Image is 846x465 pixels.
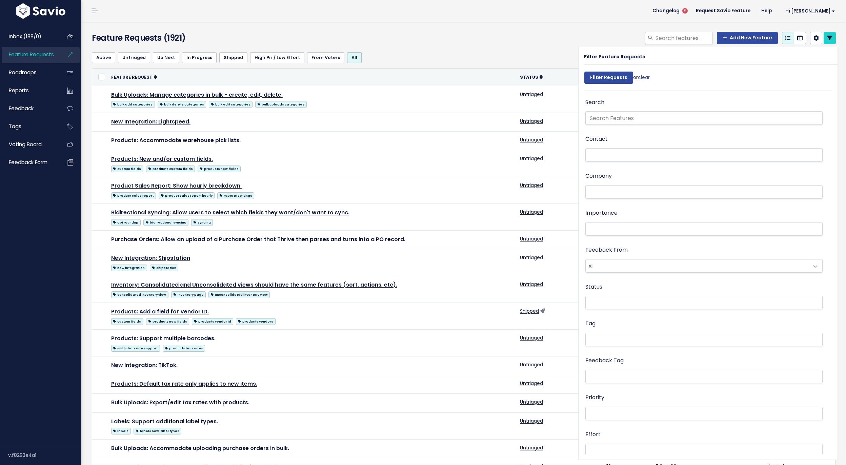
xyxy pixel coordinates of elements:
[111,291,168,298] span: consolidated inventory view
[217,191,254,199] a: reports settings
[9,123,21,130] span: Tags
[520,74,543,80] a: Status
[9,69,37,76] span: Roadmaps
[9,51,54,58] span: Feature Requests
[111,265,147,271] span: new integration
[111,428,131,434] span: labels
[2,119,56,134] a: Tags
[520,361,543,368] a: Untriaged
[163,345,205,352] span: products barcodes
[111,209,349,216] a: Bidirectional Syncing: Allow users to select which fields they want/don't want to sync.
[585,259,823,273] span: All
[690,6,756,16] a: Request Savio Feature
[146,317,189,325] a: products new fields
[585,245,628,255] label: Feedback From
[192,317,233,325] a: products vendor id
[568,230,615,249] td: 20
[92,32,333,44] h4: Feature Requests (1921)
[568,249,615,276] td: 20
[236,317,275,325] a: products vendors
[520,235,543,242] a: Untriaged
[111,334,216,342] a: Products: Support multiple barcodes.
[568,439,615,458] td: 16
[520,118,543,124] a: Untriaged
[158,101,206,108] span: bulk delete categories
[159,191,215,199] a: product sales report hourly
[2,101,56,116] a: Feedback
[2,137,56,152] a: Voting Board
[9,141,42,148] span: Voting Board
[520,254,543,261] a: Untriaged
[111,281,397,289] a: Inventory: Consolidated and Unconsolidated views should have the same features (sort, actions, etc).
[568,177,615,204] td: 21
[143,218,188,226] a: bidirectional syncing
[568,412,615,439] td: 16
[198,166,241,172] span: products new fields
[586,259,809,272] span: All
[163,344,205,352] a: products barcodes
[111,361,178,369] a: New Integration: TikTok.
[111,318,143,325] span: custom fields
[255,100,306,108] a: bulk uploads categories
[111,192,156,199] span: product sales report
[219,52,247,63] a: Shipped
[585,134,608,144] label: Contact
[255,101,306,108] span: bulk uploads categories
[111,317,143,325] a: custom fields
[111,219,141,226] span: api roundup
[9,159,47,166] span: Feedback form
[153,52,179,63] a: Up Next
[585,430,601,440] label: Effort
[2,83,56,98] a: Reports
[158,100,206,108] a: bulk delete categories
[9,105,34,112] span: Feedback
[520,399,543,405] a: Untriaged
[209,100,253,108] a: bulk edit categories
[111,235,405,243] a: Purchase Orders: Allow an upload of a Purchase Order that Thrive then parses and turns into a PO ...
[111,399,249,406] a: Bulk Uploads: Export/edit tax rates with products.
[111,191,156,199] a: product sales report
[2,29,56,44] a: Inbox (188/0)
[785,8,835,14] span: Hi [PERSON_NAME]
[584,53,645,60] strong: Filter Feature Requests
[92,52,836,63] ul: Filter feature requests
[191,218,213,226] a: syncing
[568,330,615,356] td: 18
[134,428,181,434] span: labels new label types
[585,356,624,366] label: Feedback Tag
[585,282,602,292] label: Status
[568,150,615,177] td: 21
[756,6,777,16] a: Help
[584,72,633,84] input: Filter Requests
[585,171,612,181] label: Company
[209,101,253,108] span: bulk edit categories
[568,86,615,113] td: 22
[585,98,604,108] label: Search
[520,334,543,341] a: Untriaged
[568,113,615,131] td: 22
[347,52,362,63] a: All
[111,418,218,425] a: Labels: Support additional label types.
[198,164,241,173] a: products new fields
[111,91,283,99] a: Bulk Uploads: Manage categories in bulk - create, edit, delete.
[111,100,155,108] a: bulk add categories
[568,131,615,150] td: 21
[191,219,213,226] span: syncing
[638,74,650,81] a: clear
[520,418,543,424] a: Untriaged
[520,209,543,215] a: Untriaged
[584,68,650,91] div: or
[520,380,543,387] a: Untriaged
[146,164,195,173] a: products custom fields
[2,65,56,80] a: Roadmaps
[568,375,615,394] td: 17
[208,291,270,298] span: unconsolidated inventory view
[520,136,543,143] a: Untriaged
[118,52,150,63] a: Untriaged
[520,74,538,80] span: Status
[250,52,304,63] a: High Pri / Low Effort
[2,155,56,170] a: Feedback form
[9,33,41,40] span: Inbox (188/0)
[111,74,153,80] span: Feature Request
[111,218,141,226] a: api roundup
